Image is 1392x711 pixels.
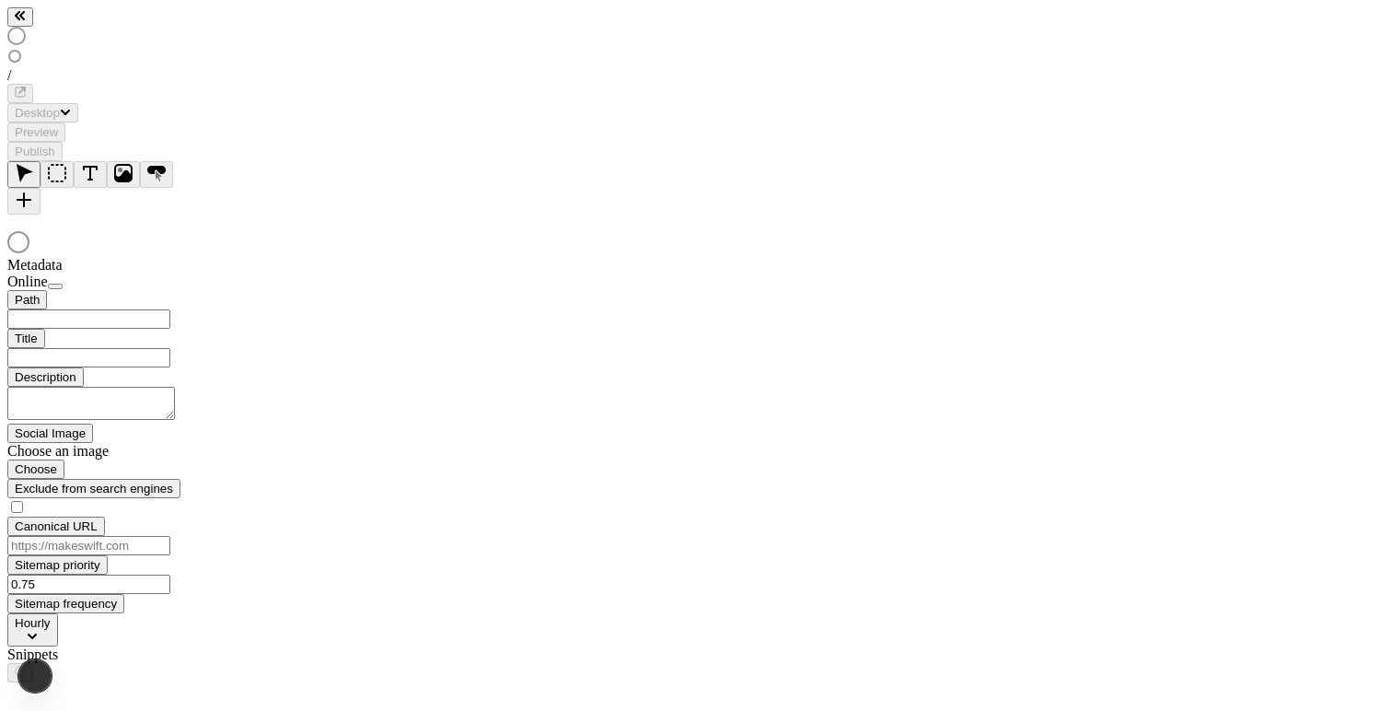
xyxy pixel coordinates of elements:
input: https://makeswift.com [7,536,170,555]
button: Preview [7,122,65,142]
button: Image [107,161,140,188]
div: / [7,67,1385,84]
button: Sitemap priority [7,555,108,575]
button: Publish [7,142,63,161]
span: Choose [15,462,57,476]
button: Button [140,161,173,188]
button: Hourly [7,613,58,647]
button: Sitemap frequency [7,594,124,613]
span: Hourly [15,616,51,630]
button: Choose [7,460,64,479]
button: Exclude from search engines [7,479,180,498]
span: Publish [15,145,55,158]
button: Title [7,329,45,348]
span: Preview [15,125,58,139]
div: Choose an image [7,443,228,460]
div: Metadata [7,257,228,274]
button: Social Image [7,424,93,443]
span: Online [7,274,48,289]
button: Path [7,290,47,309]
button: Desktop [7,103,78,122]
button: Box [41,161,74,188]
button: Canonical URL [7,517,105,536]
button: Text [74,161,107,188]
button: Description [7,367,84,387]
div: Snippets [7,647,228,663]
span: Desktop [15,106,60,120]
